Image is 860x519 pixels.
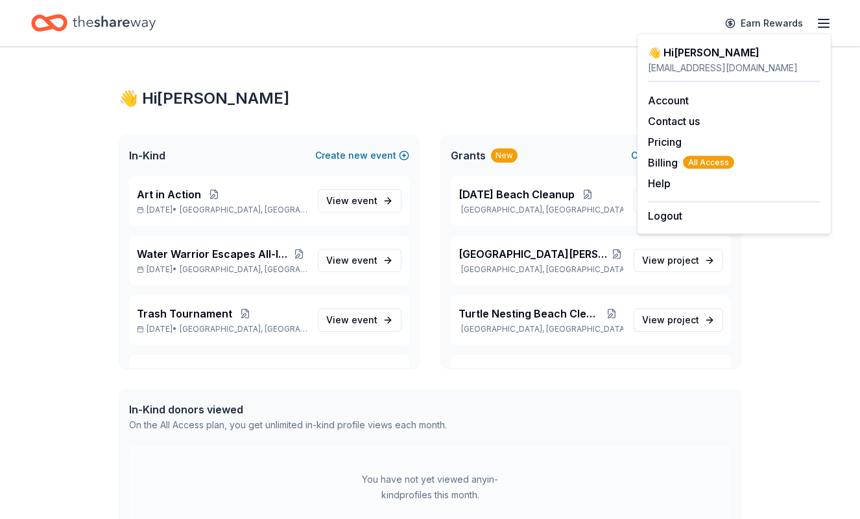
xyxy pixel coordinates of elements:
span: Artivism [459,365,501,381]
a: View event [318,249,401,272]
span: event [352,255,377,266]
span: Turtle Nesting Beach Cleanup [459,306,599,321]
span: [DATE] Beach Cleanup [459,187,575,202]
span: Billing [648,155,734,170]
span: In-Kind [129,148,165,163]
a: Pricing [648,135,682,148]
a: Earn Rewards [717,12,811,35]
button: Contact us [648,113,700,129]
span: [GEOGRAPHIC_DATA], [GEOGRAPHIC_DATA] [180,324,307,334]
span: event [352,314,377,325]
span: View [326,193,377,209]
a: View project [634,308,723,332]
button: Help [648,176,671,191]
span: [GEOGRAPHIC_DATA], [GEOGRAPHIC_DATA] [180,205,307,215]
p: [GEOGRAPHIC_DATA], [GEOGRAPHIC_DATA] [459,264,623,275]
span: [GEOGRAPHIC_DATA][PERSON_NAME] ([GEOGRAPHIC_DATA]) [459,246,611,262]
div: New [491,148,518,163]
p: [DATE] • [137,205,307,215]
button: Logout [648,208,682,224]
button: Createnewproject [631,148,731,163]
span: new [348,148,368,163]
div: In-Kind donors viewed [129,402,447,417]
span: All Access [683,156,734,169]
span: project [667,314,699,325]
a: Account [648,94,689,107]
span: Trash Tournament [137,306,232,321]
a: View event [318,308,401,332]
div: 👋 Hi [PERSON_NAME] [119,88,741,109]
span: View [326,253,377,268]
span: Grants [451,148,486,163]
div: On the All Access plan, you get unlimited in-kind profile views each month. [129,417,447,433]
div: 👋 Hi [PERSON_NAME] [648,45,820,60]
span: project [667,255,699,266]
span: View [642,312,699,328]
span: View [642,253,699,268]
div: You have not yet viewed any in-kind profiles this month. [349,472,511,503]
a: View project [634,189,723,213]
a: View event [318,189,401,213]
span: event [352,195,377,206]
button: BillingAll Access [648,155,734,170]
button: Createnewevent [315,148,409,163]
p: [DATE] • [137,324,307,334]
div: [EMAIL_ADDRESS][DOMAIN_NAME] [648,60,820,76]
a: Home [31,8,156,38]
p: [GEOGRAPHIC_DATA], [GEOGRAPHIC_DATA] [459,324,623,334]
span: [GEOGRAPHIC_DATA], [GEOGRAPHIC_DATA] [180,264,307,275]
span: Art in Action [137,187,201,202]
a: View project [634,249,723,272]
span: Water Warrior Escapes All-Inclusive Bonaire [137,246,290,262]
span: Art in Action [137,365,201,381]
p: [DATE] • [137,264,307,275]
p: [GEOGRAPHIC_DATA], [GEOGRAPHIC_DATA] [459,205,623,215]
span: View [326,312,377,328]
